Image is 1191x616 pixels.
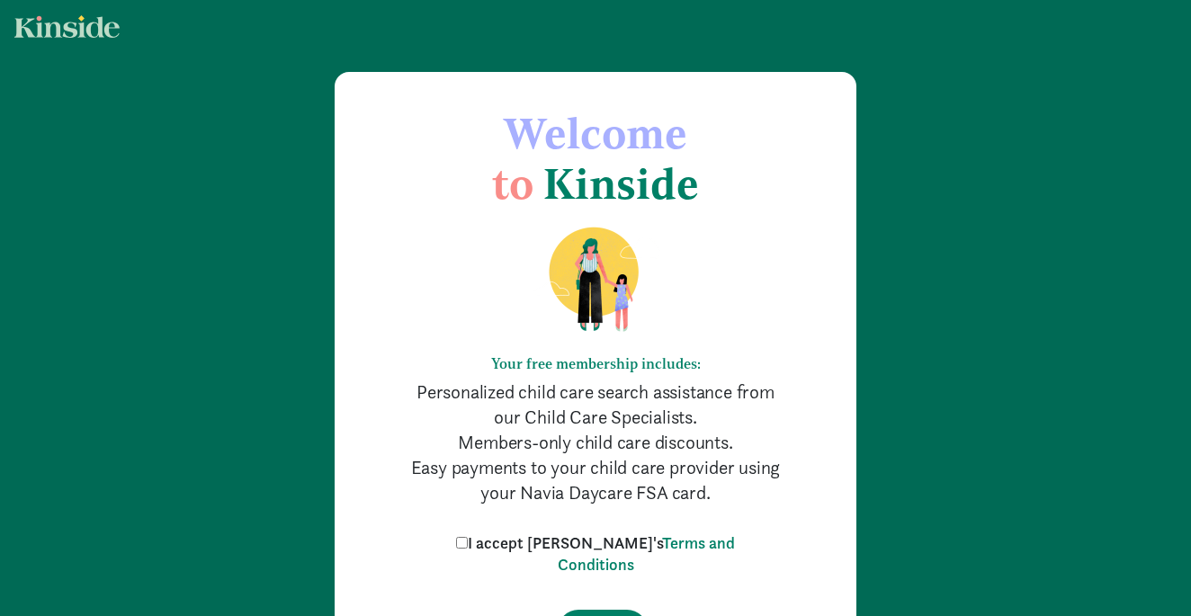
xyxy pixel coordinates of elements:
[527,226,665,334] img: illustration-mom-daughter.png
[558,532,736,575] a: Terms and Conditions
[14,15,120,38] img: light.svg
[407,379,784,430] p: Personalized child care search assistance from our Child Care Specialists.
[407,455,784,505] p: Easy payments to your child care provider using your Navia Daycare FSA card.
[407,430,784,455] p: Members-only child care discounts.
[492,157,533,210] span: to
[543,157,699,210] span: Kinside
[452,532,739,576] label: I accept [PERSON_NAME]'s
[407,355,784,372] h6: Your free membership includes:
[504,107,687,159] span: Welcome
[456,537,468,549] input: I accept [PERSON_NAME]'sTerms and Conditions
